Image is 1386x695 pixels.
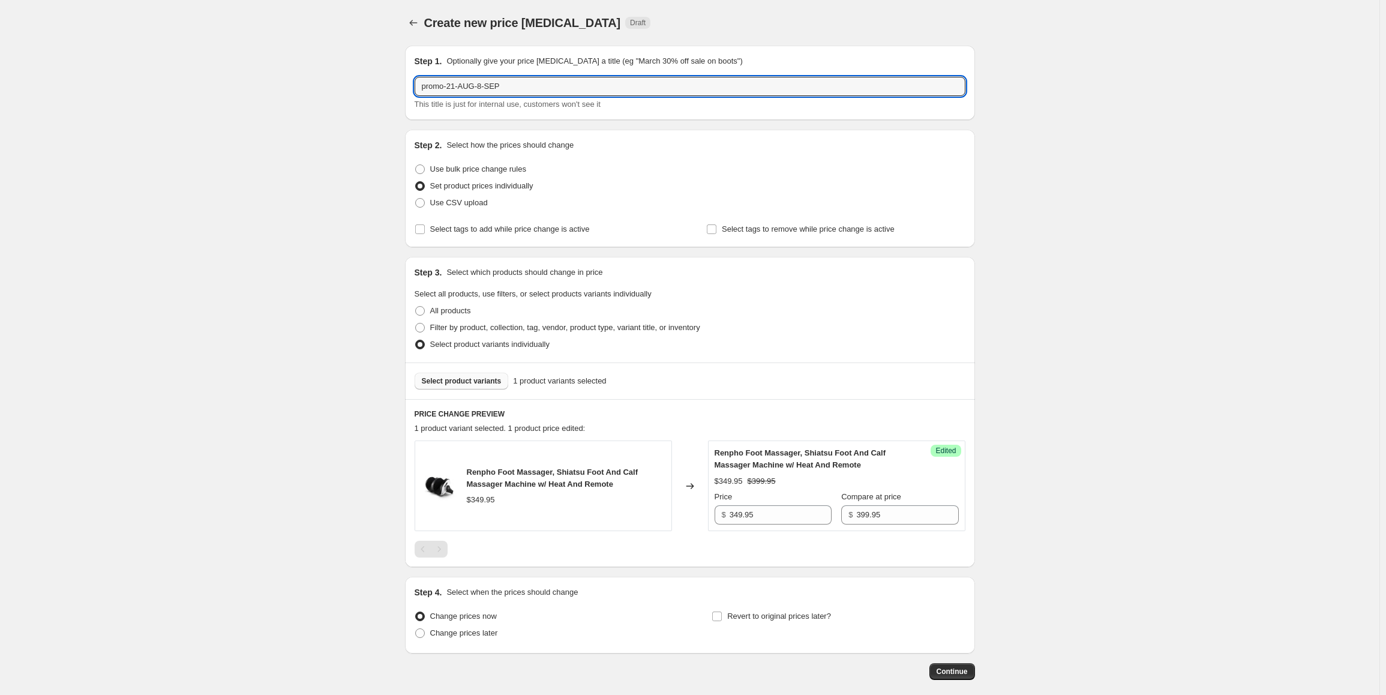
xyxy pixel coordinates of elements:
[415,409,965,419] h6: PRICE CHANGE PREVIEW
[467,494,495,506] div: $349.95
[715,448,886,469] span: Renpho Foot Massager, Shiatsu Foot And Calf Massager Machine w/ Heat And Remote
[446,266,602,278] p: Select which products should change in price
[722,224,895,233] span: Select tags to remove while price change is active
[430,340,550,349] span: Select product variants individually
[446,586,578,598] p: Select when the prices should change
[421,468,457,504] img: PAU-RF-D001RSHIATSU-FOOT-AND-CALFMASSAGER_HERO-01_1800x1800_7ca980eb-6915-4637-9748-ad2970cc582d_...
[430,224,590,233] span: Select tags to add while price change is active
[430,164,526,173] span: Use bulk price change rules
[415,77,965,96] input: 30% off holiday sale
[430,323,700,332] span: Filter by product, collection, tag, vendor, product type, variant title, or inventory
[929,663,975,680] button: Continue
[841,492,901,501] span: Compare at price
[446,139,574,151] p: Select how the prices should change
[415,424,586,433] span: 1 product variant selected. 1 product price edited:
[415,289,652,298] span: Select all products, use filters, or select products variants individually
[415,139,442,151] h2: Step 2.
[424,16,621,29] span: Create new price [MEDICAL_DATA]
[430,306,471,315] span: All products
[415,266,442,278] h2: Step 3.
[415,586,442,598] h2: Step 4.
[935,446,956,456] span: Edited
[715,475,743,487] div: $349.95
[415,55,442,67] h2: Step 1.
[430,628,498,637] span: Change prices later
[727,612,831,621] span: Revert to original prices later?
[715,492,733,501] span: Price
[430,198,488,207] span: Use CSV upload
[430,181,533,190] span: Set product prices individually
[630,18,646,28] span: Draft
[446,55,742,67] p: Optionally give your price [MEDICAL_DATA] a title (eg "March 30% off sale on boots")
[405,14,422,31] button: Price change jobs
[513,375,606,387] span: 1 product variants selected
[422,376,502,386] span: Select product variants
[848,510,853,519] span: $
[430,612,497,621] span: Change prices now
[415,373,509,390] button: Select product variants
[467,468,638,489] span: Renpho Foot Massager, Shiatsu Foot And Calf Massager Machine w/ Heat And Remote
[748,475,776,487] strike: $399.95
[415,541,448,558] nav: Pagination
[937,667,968,676] span: Continue
[415,100,601,109] span: This title is just for internal use, customers won't see it
[722,510,726,519] span: $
